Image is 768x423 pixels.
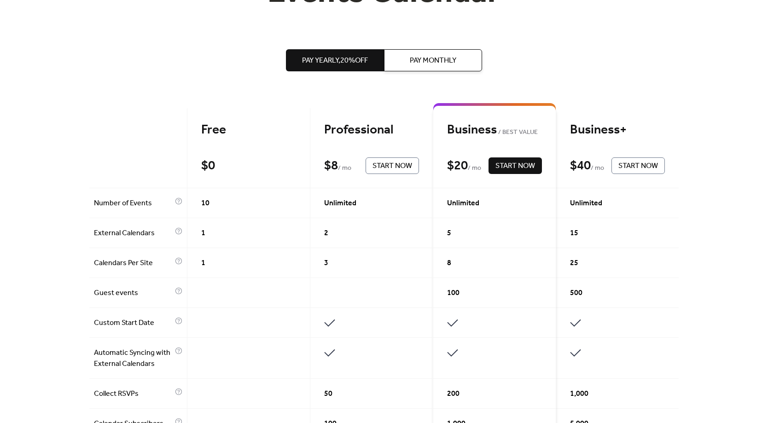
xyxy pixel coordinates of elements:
[94,198,173,209] span: Number of Events
[286,49,384,71] button: Pay Yearly,20%off
[302,55,368,66] span: Pay Yearly, 20% off
[447,228,451,239] span: 5
[94,228,173,239] span: External Calendars
[201,158,215,174] div: $ 0
[570,198,602,209] span: Unlimited
[570,288,582,299] span: 500
[410,55,456,66] span: Pay Monthly
[618,161,658,172] span: Start Now
[366,157,419,174] button: Start Now
[570,228,578,239] span: 15
[201,228,205,239] span: 1
[201,198,209,209] span: 10
[591,163,604,174] span: / mo
[468,163,481,174] span: / mo
[447,198,479,209] span: Unlimited
[201,122,296,138] div: Free
[495,161,535,172] span: Start Now
[324,198,356,209] span: Unlimited
[570,388,588,400] span: 1,000
[338,163,351,174] span: / mo
[570,158,591,174] div: $ 40
[489,157,542,174] button: Start Now
[324,158,338,174] div: $ 8
[94,318,173,329] span: Custom Start Date
[570,122,665,138] div: Business+
[324,228,328,239] span: 2
[324,388,332,400] span: 50
[447,122,542,138] div: Business
[94,288,173,299] span: Guest events
[324,258,328,269] span: 3
[324,122,419,138] div: Professional
[497,127,538,138] span: BEST VALUE
[447,388,460,400] span: 200
[447,258,451,269] span: 8
[447,288,460,299] span: 100
[384,49,482,71] button: Pay Monthly
[201,258,205,269] span: 1
[372,161,412,172] span: Start Now
[447,158,468,174] div: $ 20
[611,157,665,174] button: Start Now
[94,348,173,370] span: Automatic Syncing with External Calendars
[94,388,173,400] span: Collect RSVPs
[570,258,578,269] span: 25
[94,258,173,269] span: Calendars Per Site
